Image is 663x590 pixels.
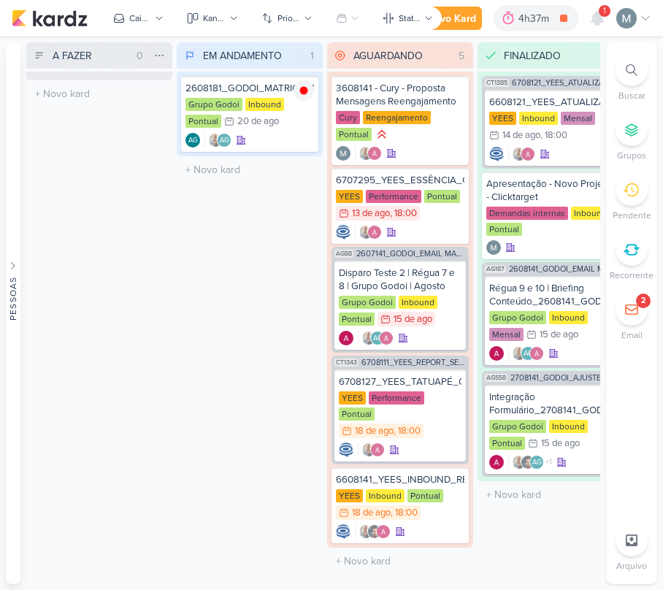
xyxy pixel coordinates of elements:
[489,420,546,433] div: Grupo Godoi
[489,311,546,324] div: Grupo Godoi
[334,250,353,258] span: AG88
[352,508,391,518] div: 18 de ago
[512,79,616,87] span: 6708121_YEES_ATUALIZAR_EVOLUÇÃO_DE_OBRA_SITE
[12,9,88,27] img: kardz.app
[549,420,588,433] div: Inbound
[367,524,382,539] img: Nelito Junior
[424,190,460,203] div: Pontual
[330,551,470,572] input: + Novo kard
[489,112,516,125] div: YEES
[339,391,366,405] div: YEES
[294,80,314,101] img: tracking
[379,331,394,345] img: Alessandra Gomes
[541,439,580,448] div: 15 de ago
[480,484,621,505] input: + Novo kard
[7,277,20,321] div: Pessoas
[376,524,391,539] img: Alessandra Gomes
[361,331,376,345] img: Iara Santos
[519,112,558,125] div: Inbound
[489,455,504,470] img: Alessandra Gomes
[358,442,385,457] div: Colaboradores: Iara Santos, Alessandra Gomes
[549,311,588,324] div: Inbound
[616,559,647,572] p: Arquivo
[339,296,396,309] div: Grupo Godoi
[485,79,509,87] span: CT1385
[366,190,421,203] div: Performance
[486,240,501,255] div: Criador(a): Mariana Amorim
[616,8,637,28] img: Mariana Amorim
[334,359,359,367] span: CT1343
[512,147,526,161] img: Iara Santos
[355,426,394,436] div: 18 de ago
[336,111,360,124] div: Cury
[489,282,612,308] div: Régua 9 e 10 | Briefing Conteúdo_2608141_GODOI_EMAIL MARKETING_SETEMBRO
[509,265,616,273] span: 2608141_GODOI_EMAIL MARKETING_SETEMBRO
[185,133,200,147] div: Criador(a): Aline Gimenez Graciano
[370,331,385,345] div: Aline Gimenez Graciano
[185,133,200,147] div: Aline Gimenez Graciano
[220,137,229,145] p: AG
[355,146,382,161] div: Colaboradores: Iara Santos, Alessandra Gomes
[304,48,320,64] div: 1
[367,225,382,240] img: Alessandra Gomes
[336,225,350,240] img: Caroline Traven De Andrade
[489,147,504,161] div: Criador(a): Caroline Traven De Andrade
[485,265,506,273] span: AG187
[339,407,375,421] div: Pontual
[336,146,350,161] img: Mariana Amorim
[521,346,535,361] div: Aline Gimenez Graciano
[502,131,540,140] div: 14 de ago
[521,455,535,470] img: Nelito Junior
[529,455,544,470] div: Aline Gimenez Graciano
[489,455,504,470] div: Criador(a): Alessandra Gomes
[510,374,616,382] span: 2708141_GODOI_AJUSTES_REUNIÃO_AB_SABIN_13.08
[336,225,350,240] div: Criador(a): Caroline Traven De Andrade
[532,459,542,467] p: AG
[606,54,657,102] li: Ctrl + F
[489,346,504,361] img: Alessandra Gomes
[336,190,363,203] div: YEES
[217,133,231,147] div: Aline Gimenez Graciano
[336,473,464,486] div: 6608141_YEES_INBOUND_REVISÃO_INTEGRAÇÃO_CRM_CV
[390,209,417,218] div: , 18:00
[486,240,501,255] img: Mariana Amorim
[336,128,372,141] div: Pontual
[485,374,507,382] span: AG558
[486,223,522,236] div: Pontual
[339,331,353,345] img: Alessandra Gomes
[339,442,353,457] img: Caroline Traven De Andrade
[367,146,382,161] img: Alessandra Gomes
[603,5,606,17] span: 1
[185,98,242,111] div: Grupo Godoi
[641,295,645,307] div: 2
[366,489,405,502] div: Inbound
[336,524,350,539] div: Criador(a): Caroline Traven De Andrade
[621,329,643,342] p: Email
[336,489,363,502] div: YEES
[359,225,373,240] img: Iara Santos
[339,375,461,388] div: 6708127_YEES_TATUAPÉ_CLIENTE_OCULTO
[336,82,464,108] div: 3608141 - Cury - Proposta Mensagens Reengajamento
[339,313,375,326] div: Pontual
[486,207,568,220] div: Demandas internas
[489,96,612,109] div: 6608121_YEES_ATUALIZAR_EVOLUÇÃO_DE_OBRA_INBOUND
[540,131,567,140] div: , 18:00
[401,7,482,30] button: Novo Kard
[185,115,221,128] div: Pontual
[571,207,610,220] div: Inbound
[204,133,231,147] div: Colaboradores: Iara Santos, Aline Gimenez Graciano
[453,48,470,64] div: 5
[512,455,526,470] img: Iara Santos
[361,442,376,457] img: Iara Santos
[188,137,198,145] p: AG
[370,442,385,457] img: Alessandra Gomes
[375,127,389,142] div: Prioridade Alta
[355,524,391,539] div: Colaboradores: Iara Santos, Nelito Junior, Alessandra Gomes
[361,359,466,367] span: 6708111_YEES_REPORT_SEMANAL_12.08
[617,149,646,162] p: Grupos
[394,426,421,436] div: , 18:00
[180,159,320,180] input: + Novo kard
[359,524,373,539] img: Iara Santos
[245,98,284,111] div: Inbound
[540,330,578,340] div: 15 de ago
